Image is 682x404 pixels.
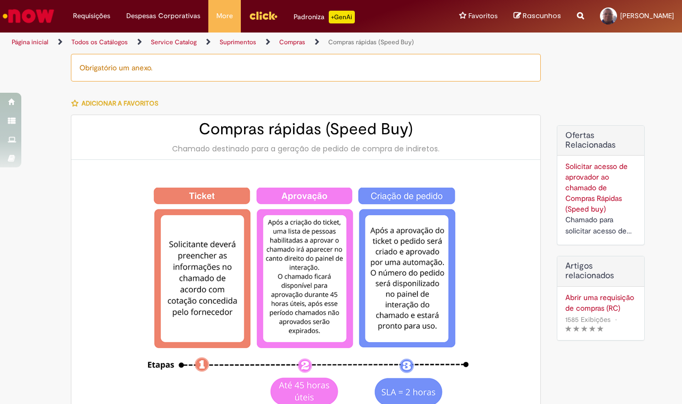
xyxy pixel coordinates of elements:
[216,11,233,21] span: More
[249,7,278,23] img: click_logo_yellow_360x200.png
[12,38,48,46] a: Página inicial
[565,262,636,280] h3: Artigos relacionados
[220,38,256,46] a: Suprimentos
[557,125,645,245] div: Ofertas Relacionadas
[565,292,636,313] a: Abrir uma requisição de compras (RC)
[82,120,530,138] h2: Compras rápidas (Speed Buy)
[294,11,355,23] div: Padroniza
[329,11,355,23] p: +GenAi
[613,312,619,327] span: •
[8,33,446,52] ul: Trilhas de página
[565,214,636,237] div: Chamado para solicitar acesso de aprovador ao ticket de Speed buy
[565,161,628,214] a: Solicitar acesso de aprovador ao chamado de Compras Rápidas (Speed buy)
[73,11,110,21] span: Requisições
[328,38,414,46] a: Compras rápidas (Speed Buy)
[565,131,636,150] h2: Ofertas Relacionadas
[620,11,674,20] span: [PERSON_NAME]
[1,5,56,27] img: ServiceNow
[565,315,611,324] span: 1585 Exibições
[71,38,128,46] a: Todos os Catálogos
[82,143,530,154] div: Chamado destinado para a geração de pedido de compra de indiretos.
[279,38,305,46] a: Compras
[468,11,498,21] span: Favoritos
[514,11,561,21] a: Rascunhos
[151,38,197,46] a: Service Catalog
[523,11,561,21] span: Rascunhos
[71,92,164,115] button: Adicionar a Favoritos
[126,11,200,21] span: Despesas Corporativas
[71,54,541,82] div: Obrigatório um anexo.
[82,99,158,108] span: Adicionar a Favoritos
